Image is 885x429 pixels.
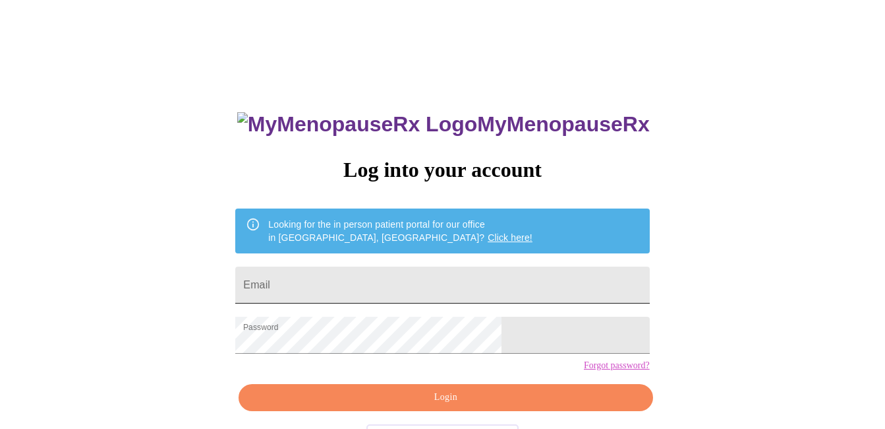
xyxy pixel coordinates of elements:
[237,112,650,137] h3: MyMenopauseRx
[235,158,649,182] h3: Log into your account
[584,360,650,371] a: Forgot password?
[239,384,652,411] button: Login
[268,213,532,249] div: Looking for the in person patient portal for our office in [GEOGRAPHIC_DATA], [GEOGRAPHIC_DATA]?
[488,232,532,243] a: Click here!
[254,389,637,406] span: Login
[237,112,477,137] img: MyMenopauseRx Logo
